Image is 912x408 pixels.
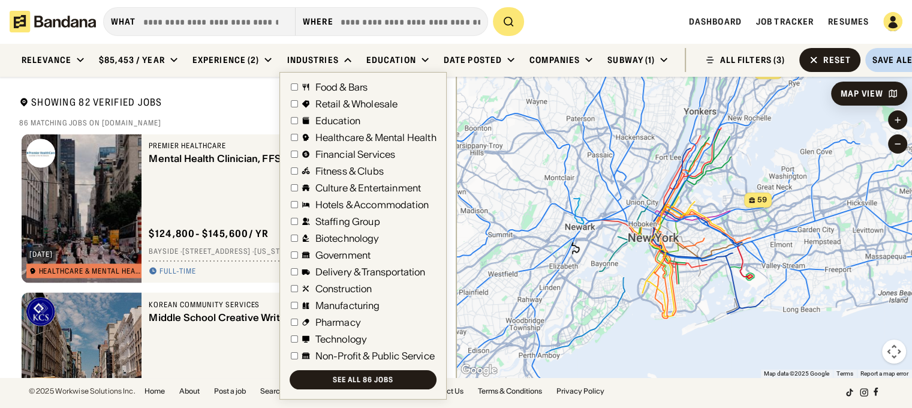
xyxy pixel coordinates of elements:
a: Privacy Policy [556,388,604,395]
div: Map View [841,89,883,98]
div: Hotels & Accommodation [315,200,429,209]
div: Non-Profit & Public Service [315,351,434,361]
button: Map camera controls [882,340,906,364]
a: Terms & Conditions [478,388,542,395]
div: See all 86 jobs [333,376,393,383]
div: Biotechnology [315,233,379,243]
div: Relevance [22,55,71,65]
div: Mental Health Clinician, FFS [149,153,403,164]
div: [DATE] [29,250,53,257]
a: About [179,388,200,395]
div: $85,453 / year [99,55,165,65]
div: Staffing Group [315,217,380,226]
div: Food & Bars [315,82,368,92]
div: Education [366,55,416,65]
div: Healthcare & Mental Health [39,267,144,274]
div: Where [303,16,333,27]
div: Fitness & Clubs [315,166,383,176]
div: Reset [823,56,851,64]
a: Post a job [214,388,246,395]
div: Subway (1) [607,55,655,65]
a: Terms (opens in new tab) [836,370,853,377]
div: Date Posted [444,55,502,65]
div: ALL FILTERS (3) [720,56,785,64]
a: Search Jobs [260,388,301,395]
a: Job Tracker [756,16,814,27]
div: Government [315,250,371,260]
span: Map data ©2025 Google [764,370,829,377]
a: Home [145,388,165,395]
div: Construction [315,284,372,293]
div: grid [19,134,437,387]
a: Dashboard [689,16,742,27]
div: Bayside · [STREET_ADDRESS] · [US_STATE] [149,247,415,256]
div: Showing 82 Verified Jobs [19,96,307,111]
div: Education [315,116,360,125]
div: Companies [529,55,580,65]
div: Delivery & Transportation [315,267,425,277]
img: Korean Community Services logo [26,297,55,326]
img: Google [459,362,499,378]
img: Premier HealthCare logo [26,139,55,167]
div: Experience (2) [192,55,260,65]
div: what [111,16,136,27]
a: Report a map error [860,370,908,377]
div: Financial Services [315,149,395,159]
div: 86 matching jobs on [DOMAIN_NAME] [19,118,437,128]
div: Pharmacy [315,317,360,327]
div: Retail & Wholesale [315,99,398,109]
div: © 2025 Workwise Solutions Inc. [29,388,135,395]
a: Open this area in Google Maps (opens a new window) [459,362,499,378]
div: Korean Community Services [149,299,403,309]
div: Manufacturing [315,301,380,310]
div: Culture & Entertainment [315,183,421,193]
div: Technology [315,334,367,344]
a: Resumes [828,16,869,27]
div: Healthcare & Mental Health [315,133,436,142]
div: Premier HealthCare [149,141,403,151]
div: Full-time [159,266,196,276]
div: Middle School Creative Writing Instructor [149,311,403,323]
div: $ 124,800 - $145,600 / yr [149,227,269,239]
span: 59 [757,195,767,205]
div: Industries [287,55,338,65]
img: Bandana logotype [10,11,96,32]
